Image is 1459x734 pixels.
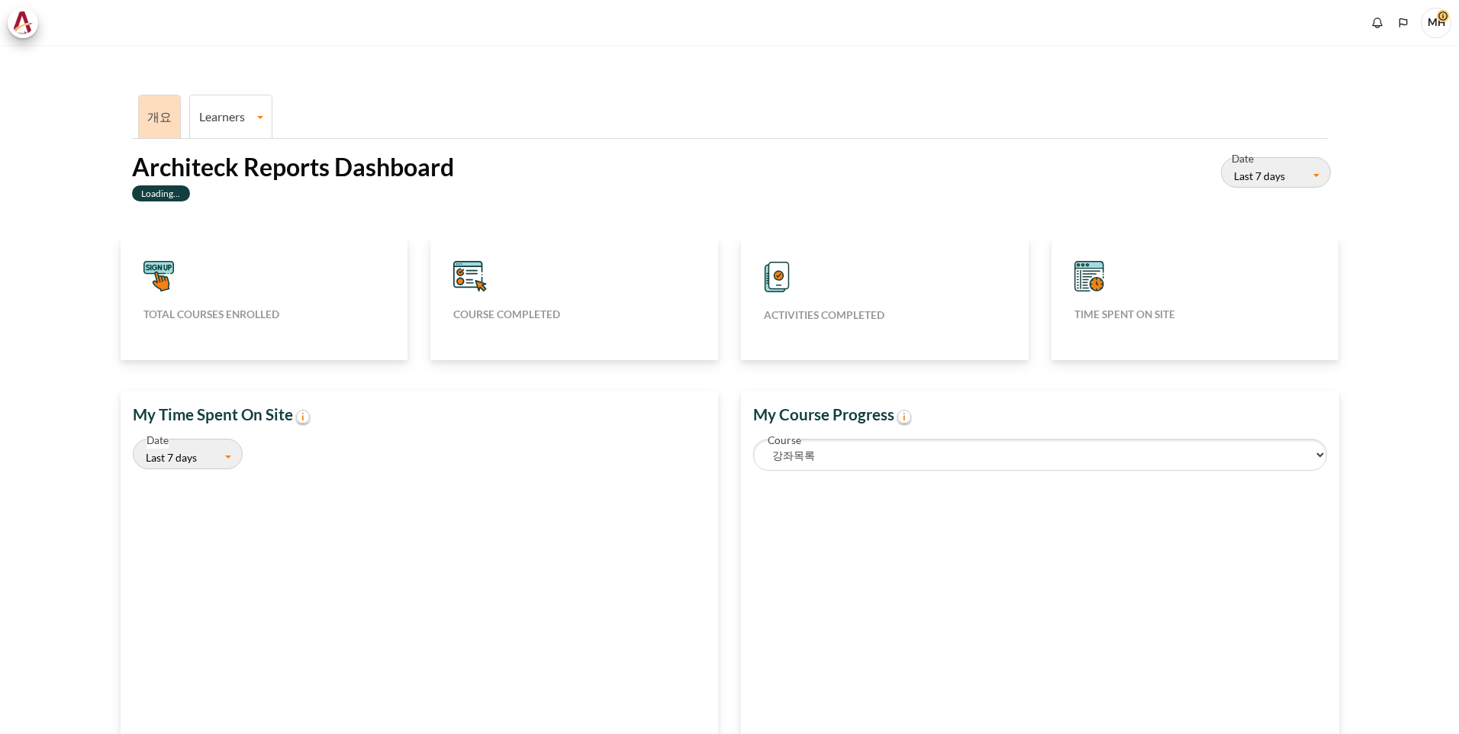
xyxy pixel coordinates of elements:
a: 개요 [147,109,172,124]
label: Date [1232,151,1254,167]
a: Learners [190,109,272,124]
strong: My Time Spent On Site [133,405,311,423]
div: Show notification window with no new notifications [1366,11,1389,34]
img: Architeck [12,11,34,34]
h5: Course completed [453,307,695,321]
button: Last 7 days [1221,157,1331,188]
strong: My Course Progress [753,405,913,423]
button: Last 7 days [133,439,243,469]
h5: Total courses enrolled [143,307,385,321]
h5: Activities completed [764,308,1006,322]
label: Loading... [132,185,191,201]
label: Course [768,433,801,449]
button: Languages [1392,11,1415,34]
h5: Time Spent On Site [1074,307,1316,321]
span: MH [1421,8,1451,38]
a: 사용자 메뉴 [1421,8,1451,38]
h2: Architeck Reports Dashboard [132,151,454,183]
a: Architeck Architeck [8,8,46,38]
label: Date [147,433,169,449]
